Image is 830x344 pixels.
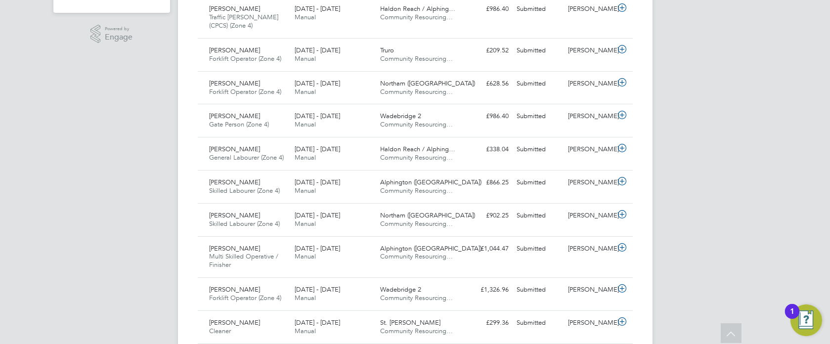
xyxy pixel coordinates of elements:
[790,311,794,324] div: 1
[295,79,340,87] span: [DATE] - [DATE]
[564,241,615,257] div: [PERSON_NAME]
[295,294,316,302] span: Manual
[295,244,340,253] span: [DATE] - [DATE]
[295,13,316,21] span: Manual
[564,43,615,59] div: [PERSON_NAME]
[210,285,261,294] span: [PERSON_NAME]
[380,153,453,162] span: Community Resourcing…
[462,241,513,257] div: £1,044.47
[564,76,615,92] div: [PERSON_NAME]
[462,1,513,17] div: £986.40
[462,108,513,125] div: £986.40
[210,211,261,219] span: [PERSON_NAME]
[380,54,453,63] span: Community Resourcing…
[210,79,261,87] span: [PERSON_NAME]
[295,211,340,219] span: [DATE] - [DATE]
[295,178,340,186] span: [DATE] - [DATE]
[295,153,316,162] span: Manual
[210,327,231,335] span: Cleaner
[462,141,513,158] div: £338.04
[295,318,340,327] span: [DATE] - [DATE]
[564,108,615,125] div: [PERSON_NAME]
[105,33,132,42] span: Engage
[513,174,565,191] div: Submitted
[462,43,513,59] div: £209.52
[295,4,340,13] span: [DATE] - [DATE]
[564,208,615,224] div: [PERSON_NAME]
[462,76,513,92] div: £628.56
[564,174,615,191] div: [PERSON_NAME]
[210,120,269,129] span: Gate Person (Zone 4)
[380,87,453,96] span: Community Resourcing…
[790,304,822,336] button: Open Resource Center, 1 new notification
[462,208,513,224] div: £902.25
[295,219,316,228] span: Manual
[295,54,316,63] span: Manual
[380,145,455,153] span: Haldon Reach / Alphing…
[513,241,565,257] div: Submitted
[380,46,394,54] span: Truro
[513,1,565,17] div: Submitted
[210,244,261,253] span: [PERSON_NAME]
[462,174,513,191] div: £866.25
[380,219,453,228] span: Community Resourcing…
[380,120,453,129] span: Community Resourcing…
[210,178,261,186] span: [PERSON_NAME]
[380,244,481,253] span: Alphington ([GEOGRAPHIC_DATA])
[210,219,280,228] span: Skilled Labourer (Zone 4)
[462,282,513,298] div: £1,326.96
[380,318,440,327] span: St. [PERSON_NAME]
[380,252,453,260] span: Community Resourcing…
[380,112,421,120] span: Wadebridge 2
[513,315,565,331] div: Submitted
[295,327,316,335] span: Manual
[380,79,475,87] span: Northam ([GEOGRAPHIC_DATA])
[295,145,340,153] span: [DATE] - [DATE]
[380,327,453,335] span: Community Resourcing…
[513,282,565,298] div: Submitted
[210,87,282,96] span: Forklift Operator (Zone 4)
[295,46,340,54] span: [DATE] - [DATE]
[210,318,261,327] span: [PERSON_NAME]
[462,315,513,331] div: £299.36
[295,186,316,195] span: Manual
[90,25,132,43] a: Powered byEngage
[210,13,279,30] span: Traffic [PERSON_NAME] (CPCS) (Zone 4)
[564,1,615,17] div: [PERSON_NAME]
[295,112,340,120] span: [DATE] - [DATE]
[295,252,316,260] span: Manual
[513,43,565,59] div: Submitted
[380,285,421,294] span: Wadebridge 2
[513,108,565,125] div: Submitted
[295,285,340,294] span: [DATE] - [DATE]
[380,211,475,219] span: Northam ([GEOGRAPHIC_DATA])
[380,178,481,186] span: Alphington ([GEOGRAPHIC_DATA])
[105,25,132,33] span: Powered by
[210,153,284,162] span: General Labourer (Zone 4)
[210,112,261,120] span: [PERSON_NAME]
[564,141,615,158] div: [PERSON_NAME]
[210,186,280,195] span: Skilled Labourer (Zone 4)
[564,282,615,298] div: [PERSON_NAME]
[380,186,453,195] span: Community Resourcing…
[210,54,282,63] span: Forklift Operator (Zone 4)
[513,208,565,224] div: Submitted
[210,252,279,269] span: Multi Skilled Operative / Finisher
[295,87,316,96] span: Manual
[210,294,282,302] span: Forklift Operator (Zone 4)
[513,76,565,92] div: Submitted
[210,46,261,54] span: [PERSON_NAME]
[210,145,261,153] span: [PERSON_NAME]
[295,120,316,129] span: Manual
[513,141,565,158] div: Submitted
[210,4,261,13] span: [PERSON_NAME]
[380,294,453,302] span: Community Resourcing…
[380,4,455,13] span: Haldon Reach / Alphing…
[380,13,453,21] span: Community Resourcing…
[564,315,615,331] div: [PERSON_NAME]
